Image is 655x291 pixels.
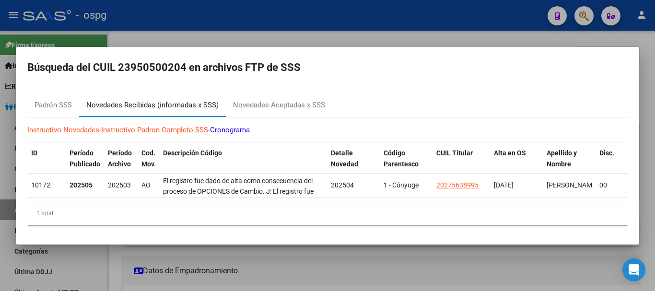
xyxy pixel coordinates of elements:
[436,181,479,189] span: 20275638995
[70,181,93,189] strong: 202505
[108,181,131,189] span: 202503
[599,149,614,157] span: Disc.
[31,149,37,157] span: ID
[547,149,577,168] span: Apellido y Nombre
[327,143,380,185] datatable-header-cell: Detalle Novedad
[436,149,473,157] span: CUIL Titular
[27,143,66,185] datatable-header-cell: ID
[433,143,490,185] datatable-header-cell: CUIL Titular
[86,100,219,111] div: Novedades Recibidas (informadas x SSS)
[108,149,132,168] span: Período Archivo
[138,143,159,185] datatable-header-cell: Cod. Mov.
[210,126,250,134] a: Cronograma
[384,181,419,189] span: 1 - Cónyuge
[384,149,419,168] span: Código Parentesco
[380,143,433,185] datatable-header-cell: Código Parentesco
[543,143,596,185] datatable-header-cell: Apellido y Nombre
[27,125,628,136] p: - -
[101,126,208,134] a: Instructivo Padron Completo SSS
[490,143,543,185] datatable-header-cell: Alta en OS
[35,100,72,111] div: Padrón SSS
[159,143,327,185] datatable-header-cell: Descripción Código
[596,143,624,185] datatable-header-cell: Disc.
[163,149,222,157] span: Descripción Código
[141,181,151,189] span: AO
[494,181,514,189] span: [DATE]
[233,100,325,111] div: Novedades Aceptadas x SSS
[27,201,628,225] div: 1 total
[547,181,598,189] span: [PERSON_NAME]
[31,181,50,189] span: 10172
[599,180,620,191] div: 00
[70,149,100,168] span: Período Publicado
[141,149,156,168] span: Cod. Mov.
[27,126,99,134] a: Instructivo Novedades
[163,177,314,272] span: El registro fue dado de alta como consecuencia del proceso de OPCIONES de Cambio. J: El registro ...
[66,143,104,185] datatable-header-cell: Período Publicado
[331,149,358,168] span: Detalle Novedad
[104,143,138,185] datatable-header-cell: Período Archivo
[331,181,354,189] span: 202504
[27,58,628,77] h2: Búsqueda del CUIL 23950500204 en archivos FTP de SSS
[494,149,526,157] span: Alta en OS
[622,258,645,281] div: Open Intercom Messenger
